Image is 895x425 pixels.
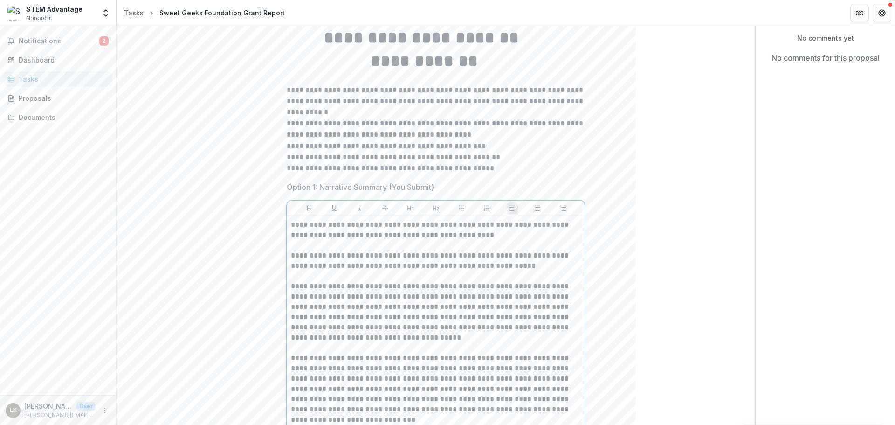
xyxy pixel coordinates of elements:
[430,202,441,214] button: Heading 2
[354,202,365,214] button: Italicize
[771,52,880,63] p: No comments for this proposal
[26,4,83,14] div: STEM Advantage
[19,112,105,122] div: Documents
[456,202,467,214] button: Bullet List
[481,202,492,214] button: Ordered List
[379,202,391,214] button: Strike
[120,6,147,20] a: Tasks
[850,4,869,22] button: Partners
[4,34,112,49] button: Notifications2
[287,181,434,193] p: Option 1: Narrative Summary (You Submit)
[558,202,569,214] button: Align Right
[303,202,315,214] button: Bold
[24,411,96,419] p: [PERSON_NAME][EMAIL_ADDRESS][DOMAIN_NAME]
[763,33,888,43] p: No comments yet
[159,8,285,18] div: Sweet Geeks Foundation Grant Report
[4,71,112,87] a: Tasks
[329,202,340,214] button: Underline
[99,405,110,416] button: More
[19,93,105,103] div: Proposals
[19,37,99,45] span: Notifications
[120,6,289,20] nav: breadcrumb
[26,14,52,22] span: Nonprofit
[4,52,112,68] a: Dashboard
[532,202,543,214] button: Align Center
[124,8,144,18] div: Tasks
[76,402,96,411] p: User
[24,401,73,411] p: [PERSON_NAME] [PERSON_NAME]
[4,110,112,125] a: Documents
[405,202,416,214] button: Heading 1
[10,407,17,413] div: Lee Ann Kline
[4,91,112,106] a: Proposals
[99,4,112,22] button: Open entity switcher
[873,4,891,22] button: Get Help
[19,55,105,65] div: Dashboard
[99,36,109,46] span: 2
[19,74,105,84] div: Tasks
[7,6,22,21] img: STEM Advantage
[507,202,518,214] button: Align Left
